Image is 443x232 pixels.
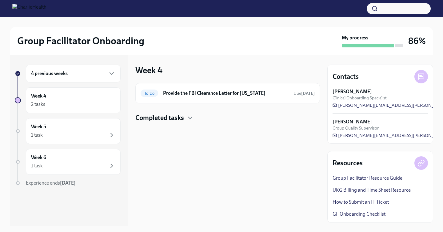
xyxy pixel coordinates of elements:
[141,88,315,98] a: To DoProvide the FBI Clearance Letter for [US_STATE]Due[DATE]
[163,90,289,97] h6: Provide the FBI Clearance Letter for [US_STATE]
[135,65,162,76] h3: Week 4
[31,101,45,108] div: 2 tasks
[408,35,426,46] h3: 86%
[31,93,46,99] h6: Week 4
[15,118,121,144] a: Week 51 task
[17,35,144,47] h2: Group Facilitator Onboarding
[12,4,46,14] img: CharlieHealth
[15,87,121,113] a: Week 42 tasks
[31,123,46,130] h6: Week 5
[31,154,46,161] h6: Week 6
[31,70,68,77] h6: 4 previous weeks
[333,125,379,131] span: Group Quality Supervisor
[293,91,315,96] span: Due
[26,180,76,186] span: Experience ends
[333,187,411,194] a: UKG Billing and Time Sheet Resource
[333,88,372,95] strong: [PERSON_NAME]
[26,65,121,82] div: 4 previous weeks
[333,199,389,206] a: How to Submit an IT Ticket
[342,34,368,41] strong: My progress
[141,91,158,96] span: To Do
[333,118,372,125] strong: [PERSON_NAME]
[31,132,43,138] div: 1 task
[135,113,184,122] h4: Completed tasks
[333,175,402,182] a: Group Facilitator Resource Guide
[15,149,121,175] a: Week 61 task
[60,180,76,186] strong: [DATE]
[333,95,387,101] span: Clinical Onboarding Specialist
[301,91,315,96] strong: [DATE]
[333,72,359,81] h4: Contacts
[31,162,43,169] div: 1 task
[333,158,363,168] h4: Resources
[293,90,315,96] span: September 2nd, 2025 10:00
[333,211,385,218] a: GF Onboarding Checklist
[135,113,320,122] div: Completed tasks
